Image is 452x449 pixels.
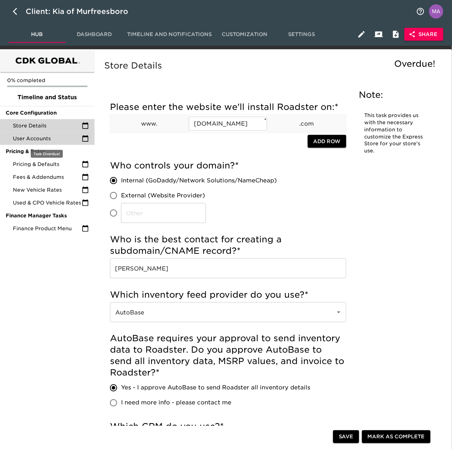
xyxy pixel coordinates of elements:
[121,203,206,223] input: Other
[353,26,370,43] button: Edit Hub
[104,60,439,71] h5: Store Details
[339,433,353,442] span: Save
[359,89,430,101] h5: Note:
[110,421,346,433] h5: Which CRM do you use?
[13,135,82,142] span: User Accounts
[220,30,269,39] span: Customization
[6,109,89,116] span: Core Configuration
[13,161,82,168] span: Pricing & Defaults
[6,148,89,155] span: Pricing & Rates
[308,135,346,148] button: Add Row
[121,176,277,185] span: Internal (GoDaddy/Network Solutions/NameCheap)
[412,3,429,20] button: notifications
[7,77,87,84] p: 0% completed
[395,59,436,69] span: Overdue!
[110,234,346,257] h5: Who is the best contact for creating a subdomain/CNAME record?
[277,30,326,39] span: Settings
[13,122,82,129] span: Store Details
[410,30,438,39] span: Share
[334,307,344,317] button: Open
[110,333,346,379] h5: AutoBase requires your approval to send inventory data to Roadster. Do you approve AutoBase to se...
[121,399,231,407] span: I need more info - please contact me
[121,384,310,392] span: Yes - I approve AutoBase to send Roadster all inventory details
[110,120,189,128] p: www.
[333,430,359,444] button: Save
[405,28,443,41] button: Share
[13,30,61,39] span: Hub
[13,199,82,206] span: Used & CPO Vehicle Rates
[110,160,346,171] h5: Who controls your domain?
[13,173,82,181] span: Fees & Addendums
[6,93,89,102] span: Timeline and Status
[365,112,424,155] p: This task provides us with the necessary information to customize the Express Store for your stor...
[13,225,82,232] span: Finance Product Menu
[13,186,82,193] span: New Vehicle Rates
[127,30,212,39] span: Timeline and Notifications
[368,433,425,442] span: Mark as Complete
[6,212,89,219] span: Finance Manager Tasks
[267,120,346,128] p: .com
[387,26,405,43] button: Internal Notes and Comments
[70,30,119,39] span: Dashboard
[110,101,346,113] h5: Please enter the website we'll install Roadster on:
[121,191,205,200] span: External (Website Provider)
[26,6,138,17] div: Client: Kia of Murfreesboro
[313,137,341,146] span: Add Row
[429,4,443,19] img: Profile
[370,26,387,43] button: Client View
[362,430,431,444] button: Mark as Complete
[110,289,346,301] h5: Which inventory feed provider do you use?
